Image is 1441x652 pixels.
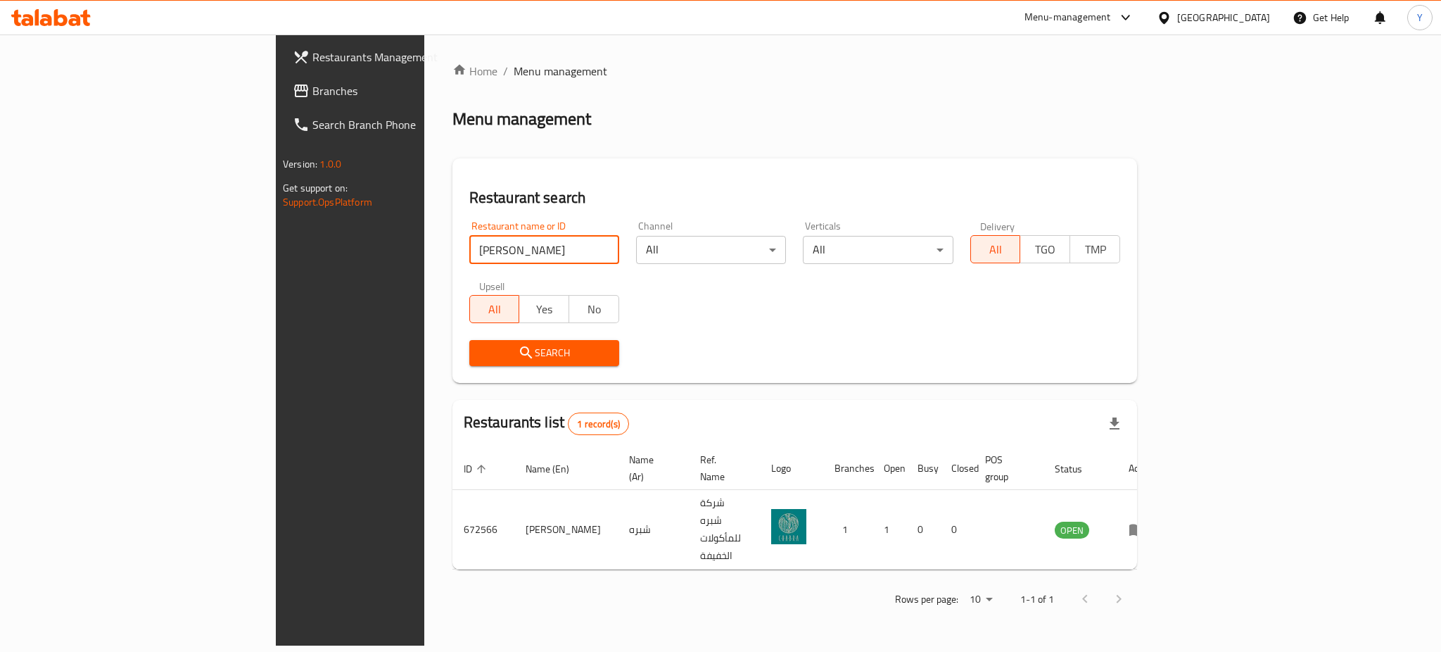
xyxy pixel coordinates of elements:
span: Name (En) [526,460,588,477]
div: Rows per page: [964,589,998,610]
td: 0 [940,490,974,570]
input: Search for restaurant name or ID.. [469,236,619,264]
span: All [977,239,1015,260]
h2: Restaurant search [469,187,1120,208]
span: POS group [985,451,1027,485]
p: 1-1 of 1 [1020,591,1054,608]
a: Restaurants Management [281,40,516,74]
span: Search Branch Phone [312,116,505,133]
a: Support.OpsPlatform [283,193,372,211]
label: Delivery [980,221,1015,231]
td: شبره [618,490,689,570]
span: Menu management [514,63,607,80]
label: Upsell [479,281,505,291]
td: 1 [823,490,872,570]
h2: Restaurants list [464,412,629,435]
th: Open [872,447,906,490]
img: Chabra [771,509,806,544]
span: TMP [1076,239,1115,260]
span: Name (Ar) [629,451,672,485]
div: All [803,236,953,264]
div: All [636,236,786,264]
button: All [970,235,1021,263]
th: Busy [906,447,940,490]
button: Yes [519,295,569,323]
div: [GEOGRAPHIC_DATA] [1177,10,1270,25]
span: Branches [312,82,505,99]
p: Rows per page: [895,591,958,608]
th: Closed [940,447,974,490]
th: Action [1117,447,1166,490]
div: Menu-management [1024,9,1111,26]
button: TGO [1020,235,1070,263]
span: Version: [283,155,317,173]
span: 1.0.0 [319,155,341,173]
button: TMP [1069,235,1120,263]
table: enhanced table [452,447,1166,570]
h2: Menu management [452,108,591,130]
button: Search [469,340,619,366]
span: All [476,299,514,320]
div: Total records count [568,413,629,435]
span: Ref. Name [700,451,743,485]
td: 0 [906,490,940,570]
nav: breadcrumb [452,63,1137,80]
td: شركة شبره للمأكولات الخفيفة [689,490,760,570]
span: Yes [525,299,564,320]
span: 1 record(s) [569,418,628,431]
td: 1 [872,490,906,570]
button: No [569,295,619,323]
span: Status [1055,460,1100,477]
a: Branches [281,74,516,108]
span: Restaurants Management [312,49,505,65]
div: Menu [1129,521,1155,538]
span: Get support on: [283,179,348,197]
button: All [469,295,520,323]
span: TGO [1026,239,1065,260]
th: Logo [760,447,823,490]
a: Search Branch Phone [281,108,516,142]
span: No [575,299,614,320]
th: Branches [823,447,872,490]
td: [PERSON_NAME] [514,490,618,570]
span: OPEN [1055,522,1089,539]
span: ID [464,460,490,477]
span: Y [1417,10,1423,25]
span: Search [481,344,608,362]
div: Export file [1098,407,1131,441]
